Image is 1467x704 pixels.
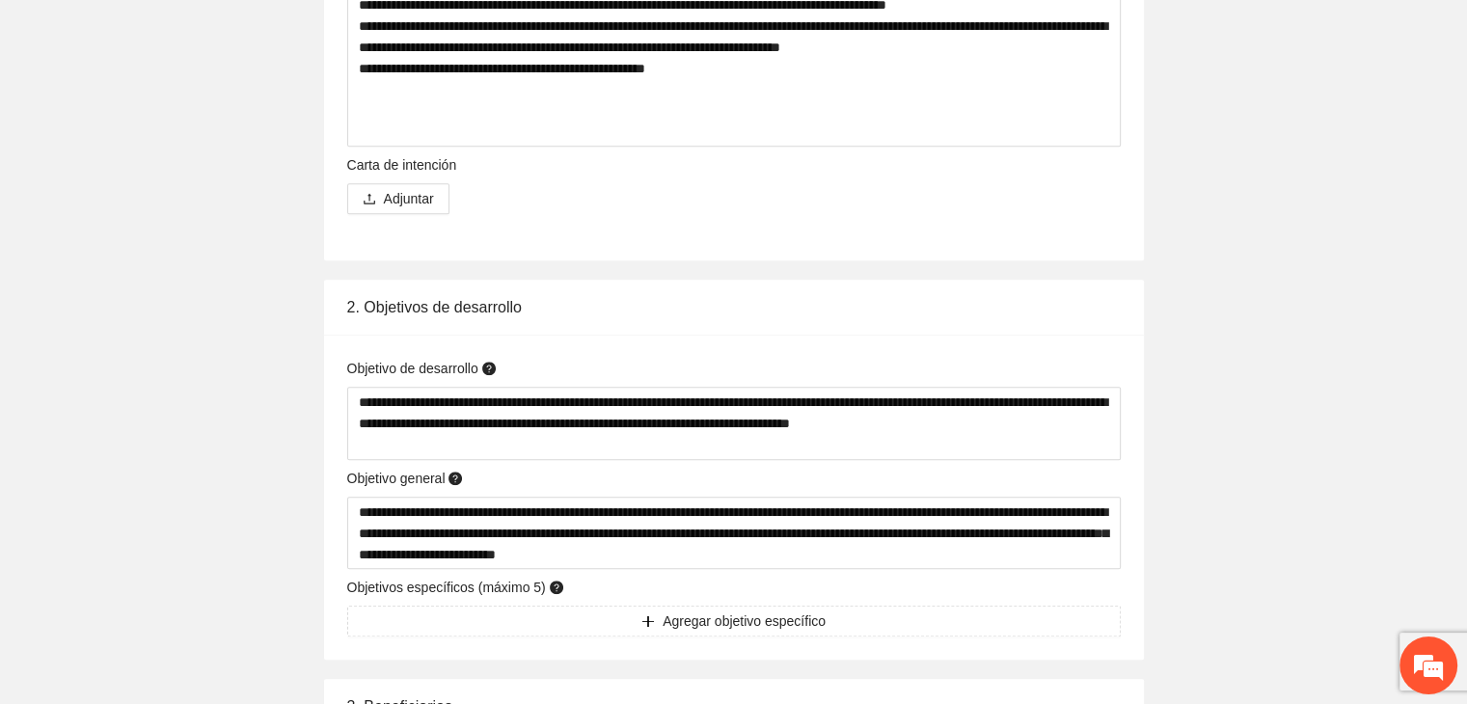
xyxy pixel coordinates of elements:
span: question-circle [448,472,462,485]
span: uploadAdjuntar [347,191,449,206]
div: 2. Objetivos de desarrollo [347,280,1121,335]
textarea: Escriba su mensaje y pulse “Intro” [10,486,367,554]
span: question-circle [550,581,563,594]
span: Objetivo general [347,468,467,489]
div: Minimizar ventana de chat en vivo [316,10,363,56]
button: plusAgregar objetivo específico [347,606,1121,636]
button: uploadAdjuntar [347,183,449,214]
span: Objetivo de desarrollo [347,358,500,379]
span: Adjuntar [384,188,434,209]
div: Chatee con nosotros ahora [100,98,324,123]
span: plus [641,614,655,630]
span: Carta de intención [347,154,464,176]
span: Agregar objetivo específico [663,610,826,632]
span: Estamos en línea. [112,237,266,432]
span: upload [363,192,376,207]
span: Objetivos específicos (máximo 5) [347,577,567,598]
span: question-circle [482,362,496,375]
